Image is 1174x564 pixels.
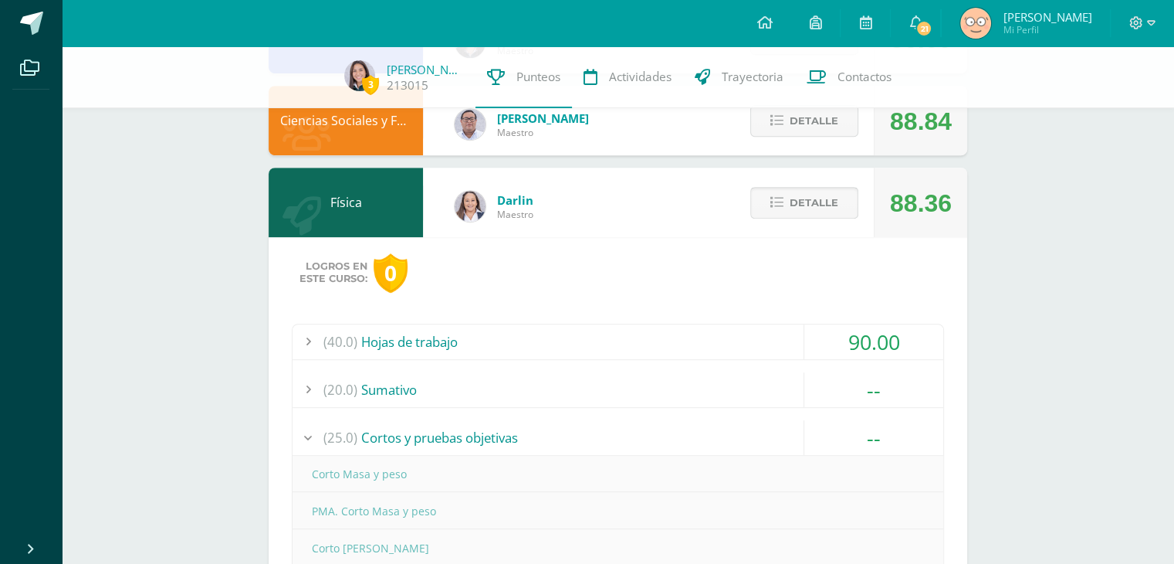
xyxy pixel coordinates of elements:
[323,324,357,359] span: (40.0)
[293,457,943,491] div: Corto Masa y peso
[344,60,375,91] img: 56061778b055c7d63f82c18fcbe4ed22.png
[790,107,838,135] span: Detalle
[1003,23,1091,36] span: Mi Perfil
[455,191,486,222] img: 794815d7ffad13252b70ea13fddba508.png
[293,324,943,359] div: Hojas de trabajo
[890,168,952,238] div: 88.36
[795,46,903,108] a: Contactos
[475,46,572,108] a: Punteos
[497,110,589,126] span: [PERSON_NAME]
[497,192,533,208] span: Darlin
[269,168,423,237] div: Física
[323,372,357,407] span: (20.0)
[299,260,367,285] span: Logros en este curso:
[915,20,932,37] span: 21
[293,494,943,528] div: PMA. Corto Masa y peso
[790,189,838,217] span: Detalle
[683,46,795,108] a: Trayectoria
[804,324,943,359] div: 90.00
[269,86,423,155] div: Ciencias Sociales y Formación Ciudadana 4
[387,62,464,77] a: [PERSON_NAME]
[516,69,560,85] span: Punteos
[722,69,783,85] span: Trayectoria
[374,253,408,293] div: 0
[572,46,683,108] a: Actividades
[804,372,943,407] div: --
[837,69,891,85] span: Contactos
[960,8,991,39] img: df3cb98666e6427fce47a61e37c3f2bf.png
[497,126,589,139] span: Maestro
[293,420,943,455] div: Cortos y pruebas objetivas
[362,75,379,94] span: 3
[387,77,428,93] a: 213015
[323,420,357,455] span: (25.0)
[1003,9,1091,25] span: [PERSON_NAME]
[750,105,858,137] button: Detalle
[609,69,672,85] span: Actividades
[750,187,858,219] button: Detalle
[497,208,533,221] span: Maestro
[804,420,943,455] div: --
[890,87,952,156] div: 88.84
[455,109,486,140] img: 5778bd7e28cf89dedf9ffa8080fc1cd8.png
[293,372,943,407] div: Sumativo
